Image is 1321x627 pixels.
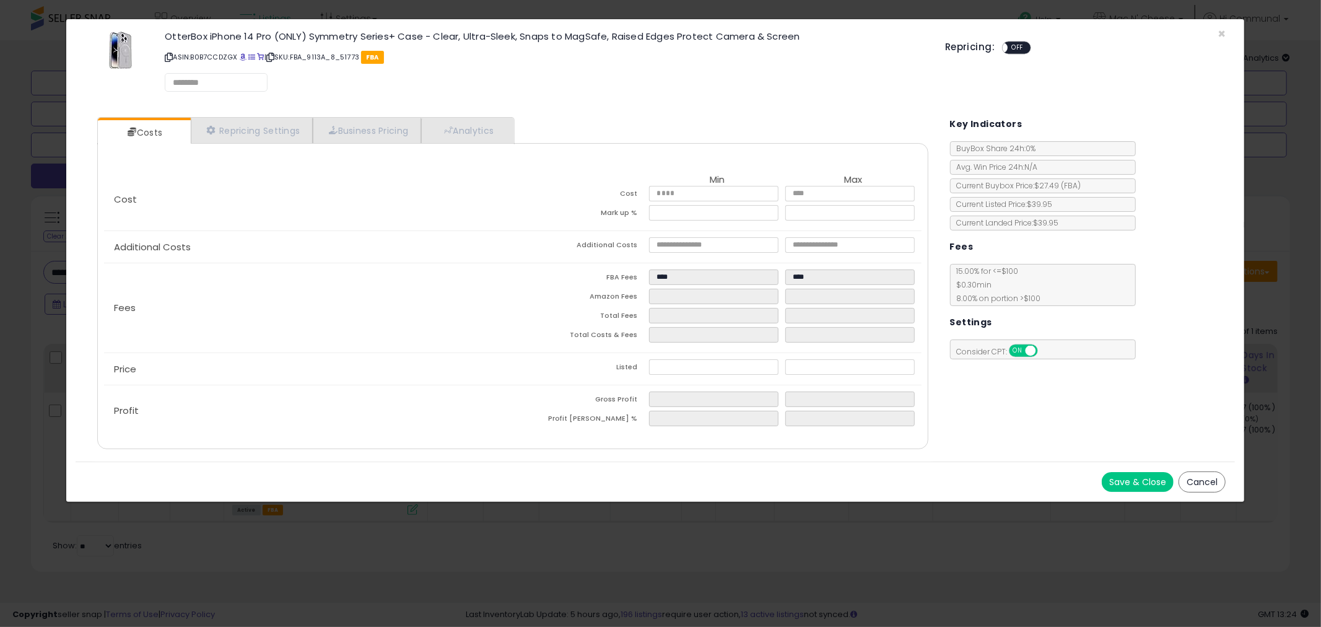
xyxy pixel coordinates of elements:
[165,32,926,41] h3: OtterBox iPhone 14 Pro (ONLY) Symmetry Series+ Case - Clear, Ultra-Sleek, Snaps to MagSafe, Raise...
[1008,43,1027,53] span: OFF
[951,199,1053,209] span: Current Listed Price: $39.95
[945,42,995,52] h5: Repricing:
[951,217,1059,228] span: Current Landed Price: $39.95
[951,180,1081,191] span: Current Buybox Price:
[951,279,992,290] span: $0.30 min
[649,175,785,186] th: Min
[1035,346,1055,356] span: OFF
[513,411,649,430] td: Profit [PERSON_NAME] %
[513,237,649,256] td: Additional Costs
[513,308,649,327] td: Total Fees
[240,52,246,62] a: BuyBox page
[104,195,513,204] p: Cost
[951,162,1038,172] span: Avg. Win Price 24h: N/A
[950,239,974,255] h5: Fees
[513,392,649,411] td: Gross Profit
[104,303,513,313] p: Fees
[513,205,649,224] td: Mark up %
[785,175,922,186] th: Max
[248,52,255,62] a: All offer listings
[1062,180,1081,191] span: ( FBA )
[950,315,992,330] h5: Settings
[104,364,513,374] p: Price
[1010,346,1026,356] span: ON
[513,289,649,308] td: Amazon Fees
[513,327,649,346] td: Total Costs & Fees
[109,32,132,69] img: 41gCiCwqHiL._SL60_.jpg
[513,186,649,205] td: Cost
[104,406,513,416] p: Profit
[104,242,513,252] p: Additional Costs
[1179,471,1226,493] button: Cancel
[1102,472,1174,492] button: Save & Close
[313,118,421,143] a: Business Pricing
[951,293,1041,304] span: 8.00 % on portion > $100
[951,346,1054,357] span: Consider CPT:
[191,118,313,143] a: Repricing Settings
[165,47,926,67] p: ASIN: B0B7CCDZGX | SKU: FBA_9113A_8_51773
[257,52,264,62] a: Your listing only
[361,51,384,64] span: FBA
[950,116,1022,132] h5: Key Indicators
[98,120,190,145] a: Costs
[951,266,1041,304] span: 15.00 % for <= $100
[951,143,1036,154] span: BuyBox Share 24h: 0%
[421,118,513,143] a: Analytics
[1218,25,1226,43] span: ×
[1035,180,1081,191] span: $27.49
[513,270,649,289] td: FBA Fees
[513,359,649,379] td: Listed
